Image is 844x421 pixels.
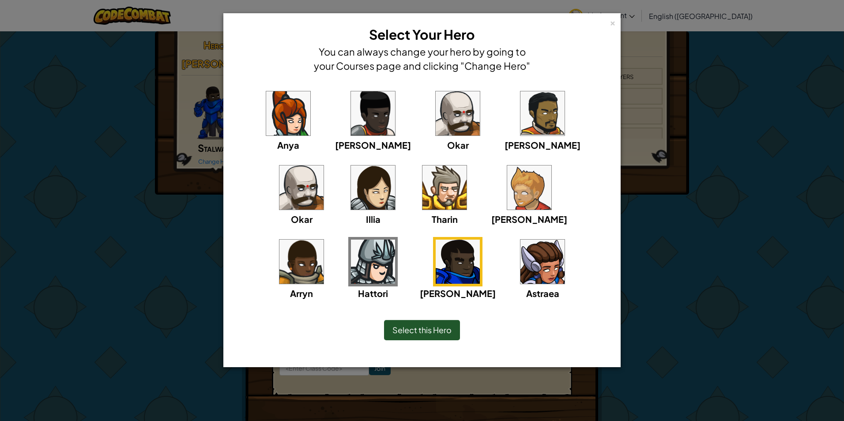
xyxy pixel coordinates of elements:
[312,45,532,73] h4: You can always change your hero by going to your Courses page and clicking "Change Hero"
[290,288,313,299] span: Arryn
[447,139,469,150] span: Okar
[526,288,559,299] span: Astraea
[520,240,565,284] img: portrait.png
[351,91,395,135] img: portrait.png
[491,214,567,225] span: [PERSON_NAME]
[358,288,388,299] span: Hattori
[436,240,480,284] img: portrait.png
[291,214,313,225] span: Okar
[351,240,395,284] img: portrait.png
[335,139,411,150] span: [PERSON_NAME]
[277,139,299,150] span: Anya
[279,240,324,284] img: portrait.png
[520,91,565,135] img: portrait.png
[266,91,310,135] img: portrait.png
[422,165,467,210] img: portrait.png
[507,165,551,210] img: portrait.png
[366,214,381,225] span: Illia
[436,91,480,135] img: portrait.png
[351,165,395,210] img: portrait.png
[279,165,324,210] img: portrait.png
[312,25,532,45] h3: Select Your Hero
[505,139,580,150] span: [PERSON_NAME]
[432,214,458,225] span: Tharin
[610,17,616,26] div: ×
[420,288,496,299] span: [PERSON_NAME]
[392,325,452,335] span: Select this Hero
